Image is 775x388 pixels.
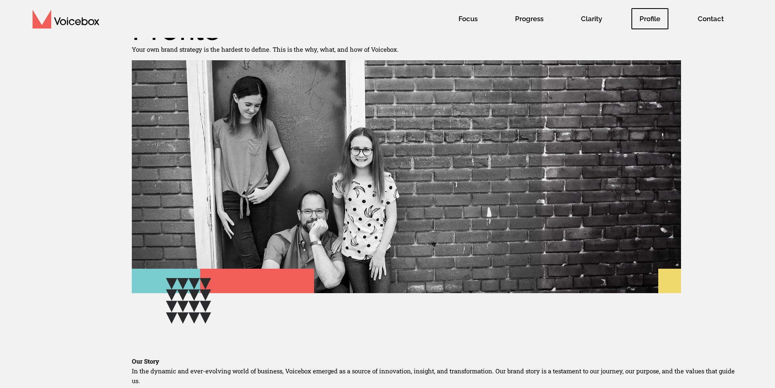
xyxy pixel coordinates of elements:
span: Profile [631,8,668,29]
p: In the dynamic and ever-evolving world of business, Voicebox emerged as a source of innovation, i... [132,366,742,386]
span: Contact [690,8,732,29]
p: Your own brand strategy is the hardest to define. This is the why, what, and how of Voicebox. [132,44,742,54]
span: Progress [507,8,552,29]
span: Clarity [573,8,610,29]
span: Focus [450,8,486,29]
strong: Our Story [132,357,159,365]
